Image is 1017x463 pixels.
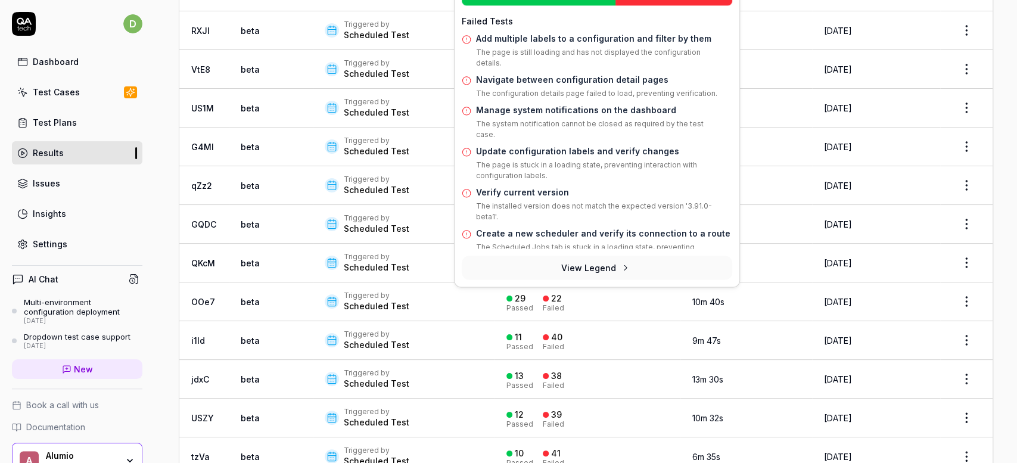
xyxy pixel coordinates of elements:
div: Passed [506,382,533,389]
div: Test Plans [33,116,77,129]
div: [DATE] [24,317,142,325]
div: Scheduled Test [344,417,409,428]
time: [DATE] [824,64,852,74]
a: beta [241,64,260,74]
time: [DATE] [824,26,852,36]
a: beta [241,103,260,113]
time: [DATE] [824,258,852,268]
div: Dropdown test case support [24,332,130,341]
div: Scheduled Test [344,145,409,157]
div: Scheduled Test [344,68,409,80]
a: VtE8 [191,64,210,74]
time: 10m 40s [692,297,724,307]
div: Settings [33,238,67,250]
p: The configuration details page failed to load, preventing verification. [476,88,732,104]
p: The system notification cannot be closed as required by the test case. [476,119,732,145]
div: Scheduled Test [344,339,409,351]
div: Triggered by [344,58,409,68]
span: New [74,363,93,375]
div: 38 [551,371,562,381]
div: Triggered by [344,213,409,223]
div: 10 [515,448,524,459]
a: US1M [191,103,214,113]
span: Documentation [26,421,85,433]
a: beta [241,26,260,36]
div: Triggered by [344,20,409,29]
time: 9m 47s [692,335,721,346]
div: Passed [506,421,533,428]
div: Triggered by [344,407,409,417]
a: Verify current version [476,187,569,197]
a: beta [241,452,260,462]
a: qZz2 [191,181,212,191]
a: Add multiple labels to a configuration and filter by them [476,33,711,43]
a: beta [241,219,260,229]
a: QKcM [191,258,215,268]
a: RXJI [191,26,210,36]
div: Passed [506,343,533,350]
a: tzVa [191,452,210,462]
div: Passed [506,304,533,312]
div: Failed [543,304,564,312]
div: Scheduled Test [344,107,409,119]
span: d [123,14,142,33]
a: Navigate between configuration detail pages [476,74,668,85]
div: Triggered by [344,446,409,455]
button: d [123,12,142,36]
div: 13 [515,371,524,381]
div: Scheduled Test [344,223,409,235]
a: jdxC [191,374,209,384]
a: Issues [12,172,142,195]
div: [DATE] [24,342,130,350]
time: [DATE] [824,297,852,307]
div: Triggered by [344,175,409,184]
a: GQDC [191,219,216,229]
a: Update configuration labels and verify changes [476,146,679,156]
a: Book a call with us [12,399,142,411]
div: Alumio [46,450,117,461]
div: Scheduled Test [344,184,409,196]
a: Manage system notifications on the dashboard [476,105,676,115]
p: The page is still loading and has not displayed the configuration details. [476,47,732,73]
div: 12 [515,409,524,420]
a: Documentation [12,421,142,433]
button: View Legend [462,256,732,279]
div: Insights [33,207,66,220]
div: Failed [543,343,564,350]
div: Scheduled Test [344,378,409,390]
div: Triggered by [344,291,409,300]
span: Book a call with us [26,399,99,411]
a: beta [241,258,260,268]
div: Test Cases [33,86,80,98]
a: USZY [191,413,214,423]
div: Triggered by [344,252,409,262]
a: Dashboard [12,50,142,73]
div: Dashboard [33,55,79,68]
div: 39 [551,409,562,420]
a: i1ld [191,335,205,346]
time: [DATE] [824,452,852,462]
div: Scheduled Test [344,300,409,312]
p: The installed version does not match the expected version '3.91.0-beta1'. [476,201,732,227]
div: Failed [543,382,564,389]
time: [DATE] [824,413,852,423]
a: Dropdown test case support[DATE] [12,332,142,350]
div: 40 [551,332,562,343]
div: 11 [515,332,522,343]
div: Scheduled Test [344,262,409,274]
div: 41 [551,448,561,459]
a: G4Ml [191,142,214,152]
div: Triggered by [344,97,409,107]
h4: Failed Tests [462,10,732,27]
time: [DATE] [824,142,852,152]
time: 6m 35s [692,452,720,462]
a: Multi-environment configuration deployment[DATE] [12,297,142,325]
a: Test Plans [12,111,142,134]
a: beta [241,374,260,384]
a: Create a new scheduler and verify its connection to a route [476,228,730,238]
time: [DATE] [824,374,852,384]
time: [DATE] [824,103,852,113]
div: Triggered by [344,368,409,378]
a: OOe7 [191,297,215,307]
div: 22 [551,293,562,304]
